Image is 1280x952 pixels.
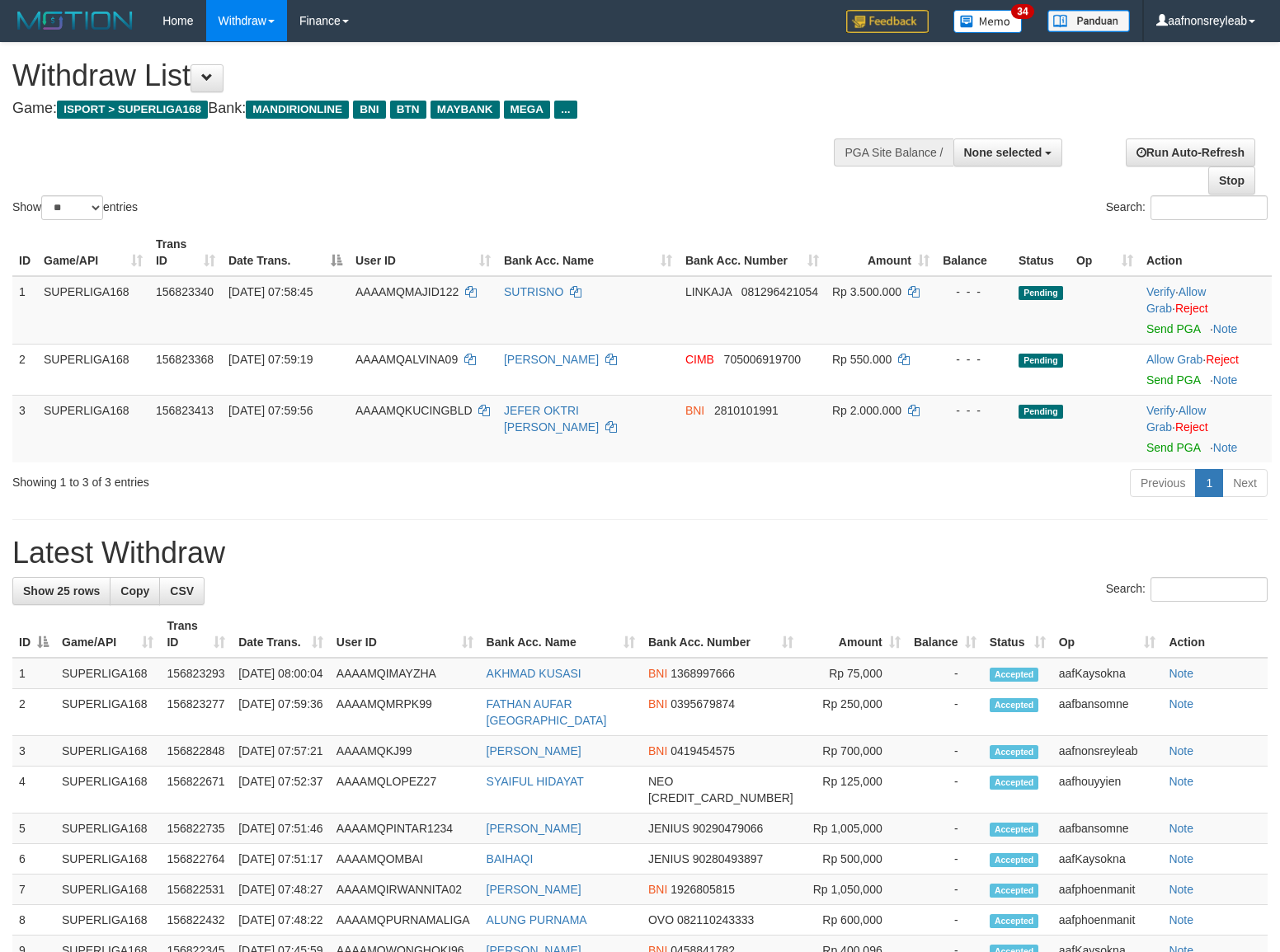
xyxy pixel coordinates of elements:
[12,101,837,117] h4: Game: Bank:
[1175,302,1208,315] a: Reject
[330,905,480,936] td: AAAAMQPURNAMALIGA
[12,905,55,936] td: 8
[12,467,521,490] div: Showing 1 to 3 of 3 entries
[800,658,907,689] td: Rp 75,000
[487,883,581,896] a: [PERSON_NAME]
[487,852,534,865] a: BAIHAQI
[37,344,149,395] td: SUPERLIGA168
[487,913,587,926] a: ALUNG PURNAMA
[55,767,160,814] td: SUPERLIGA168
[149,229,222,276] th: Trans ID: activate to sort column ascending
[12,8,138,33] img: MOTION_logo.png
[907,905,983,936] td: -
[1146,353,1206,366] span: ·
[159,577,205,605] a: CSV
[648,667,667,680] span: BNI
[232,905,330,936] td: [DATE] 07:48:22
[1047,10,1130,32] img: panduan.png
[12,767,55,814] td: 4
[1151,577,1268,602] input: Search:
[330,844,480,875] td: AAAAMQOMBAI
[1146,285,1175,298] a: Verify
[1206,353,1239,366] a: Reject
[1140,229,1272,276] th: Action
[693,822,764,835] span: Copy 90290479066 to clipboard
[800,844,907,875] td: Rp 500,000
[943,402,1005,419] div: - - -
[907,844,983,875] td: -
[1052,689,1163,736] td: aafbansomne
[943,284,1005,300] div: - - -
[671,697,735,710] span: Copy 0395679874 to clipboard
[983,611,1052,658] th: Status: activate to sort column ascending
[232,736,330,767] td: [DATE] 07:57:21
[685,353,714,366] span: CIMB
[648,913,674,926] span: OVO
[1011,4,1033,19] span: 34
[232,844,330,875] td: [DATE] 07:51:17
[685,285,732,298] span: LINKAJA
[1052,658,1163,689] td: aafKaysokna
[990,698,1039,712] span: Accepted
[160,814,232,844] td: 156822735
[156,285,214,298] span: 156823340
[57,101,208,119] span: ISPORT > SUPERLIGA168
[648,883,667,896] span: BNI
[1162,611,1268,658] th: Action
[160,736,232,767] td: 156822848
[990,853,1039,867] span: Accepted
[1126,138,1255,166] a: Run Auto-Refresh
[12,611,55,658] th: ID: activate to sort column descending
[685,404,704,417] span: BNI
[1169,913,1193,926] a: Note
[1169,697,1193,710] a: Note
[907,736,983,767] td: -
[37,395,149,462] td: SUPERLIGA168
[671,883,735,896] span: Copy 1926805815 to clipboard
[246,101,349,119] span: MANDIRIONLINE
[12,395,37,462] td: 3
[671,667,735,680] span: Copy 1368997666 to clipboard
[1169,667,1193,680] a: Note
[12,875,55,905] td: 7
[222,229,349,276] th: Date Trans.: activate to sort column descending
[1130,469,1196,497] a: Previous
[1146,353,1202,366] a: Allow Grab
[1146,322,1200,335] a: Send PGA
[504,285,563,298] a: SUTRISNO
[12,689,55,736] td: 2
[834,138,953,166] div: PGA Site Balance /
[1052,905,1163,936] td: aafphoenmanit
[1146,404,1206,434] a: Allow Grab
[1106,577,1268,602] label: Search:
[1052,844,1163,875] td: aafKaysokna
[330,736,480,767] td: AAAAMQKJ99
[353,101,385,119] span: BNI
[232,875,330,905] td: [DATE] 07:48:27
[832,404,901,417] span: Rp 2.000.000
[907,767,983,814] td: -
[12,844,55,875] td: 6
[55,611,160,658] th: Game/API: activate to sort column ascending
[487,775,584,788] a: SYAIFUL HIDAYAT
[648,744,667,757] span: BNI
[1169,883,1193,896] a: Note
[228,404,313,417] span: [DATE] 07:59:56
[907,689,983,736] td: -
[37,229,149,276] th: Game/API: activate to sort column ascending
[330,814,480,844] td: AAAAMQPINTAR1234
[800,814,907,844] td: Rp 1,005,000
[832,353,892,366] span: Rp 550.000
[1146,285,1206,315] span: ·
[1146,373,1200,387] a: Send PGA
[943,351,1005,368] div: - - -
[936,229,1012,276] th: Balance
[800,875,907,905] td: Rp 1,050,000
[1169,822,1193,835] a: Note
[160,905,232,936] td: 156822432
[907,658,983,689] td: -
[41,195,103,220] select: Showentries
[832,285,901,298] span: Rp 3.500.000
[1146,404,1175,417] a: Verify
[1169,744,1193,757] a: Note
